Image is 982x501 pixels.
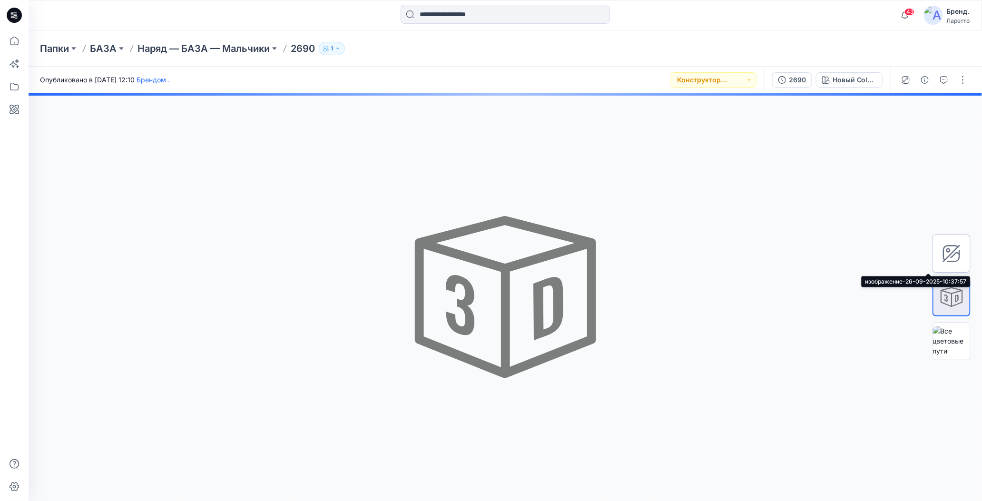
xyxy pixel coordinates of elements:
img: Все цветовые пути [933,326,970,356]
ya-tr-span: Новый Colorway-2 [833,76,895,84]
ya-tr-span: Опубликовано в [DATE] 12:10 [40,76,135,84]
a: Папки [40,42,69,55]
a: Наряд — БАЗА — Мальчики [137,42,270,55]
p: 2690 [291,42,315,55]
img: аватар [924,6,943,25]
span: 43 [904,8,915,16]
a: Брендом . [137,76,170,84]
ya-tr-span: Наряд — БАЗА — Мальчики [137,43,270,54]
ya-tr-span: Папки [40,43,69,54]
button: 2690 [772,72,812,88]
ya-tr-span: Бренд. [947,7,970,15]
ya-tr-span: Ларетто [947,17,970,24]
ya-tr-span: БАЗА [90,43,117,54]
button: 1 [319,42,345,55]
div: 2690 [789,75,806,85]
p: 1 [331,43,333,54]
a: БАЗА [90,42,117,55]
button: Новый Colorway-2 [816,72,883,88]
button: Подробные сведения [917,72,933,88]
